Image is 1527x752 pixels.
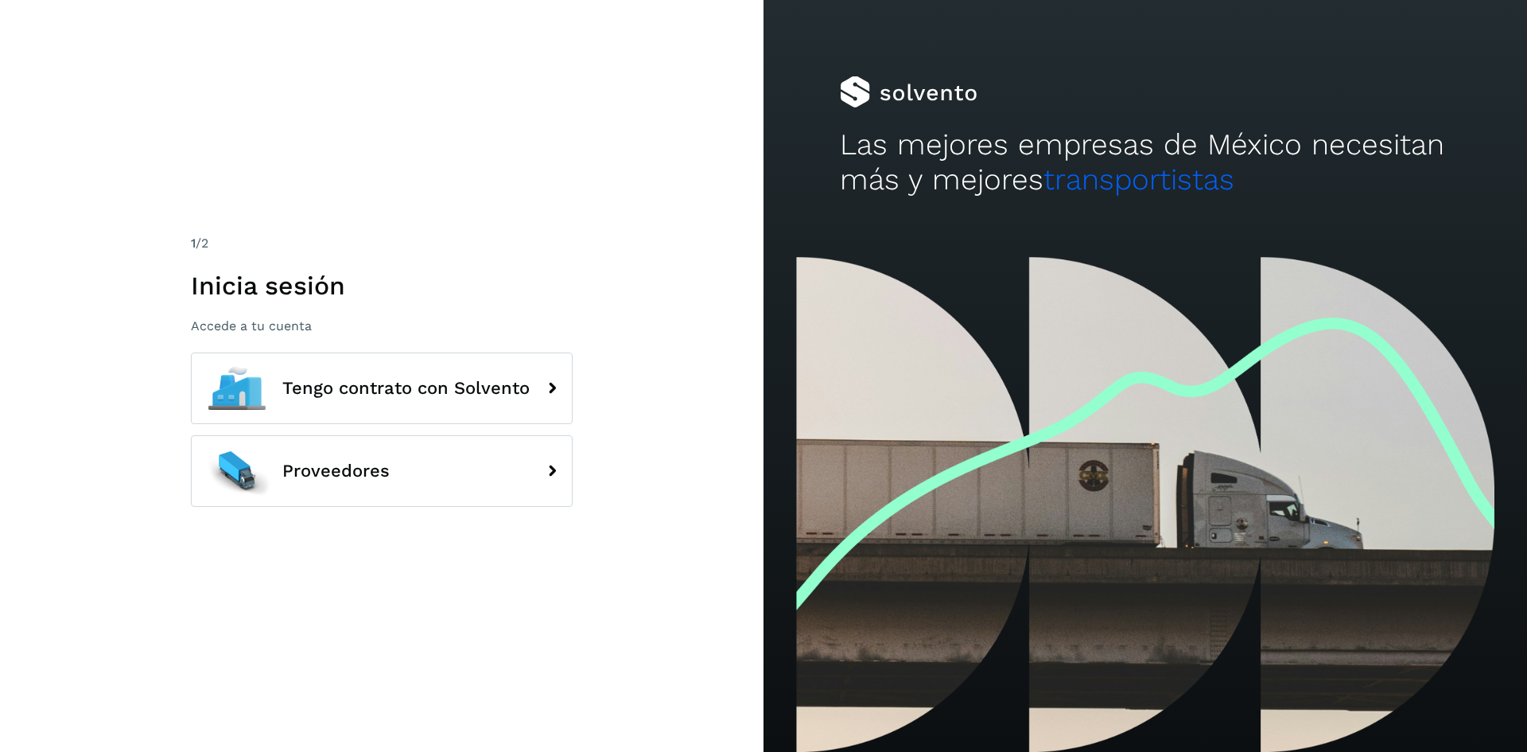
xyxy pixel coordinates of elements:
[191,234,573,253] div: /2
[191,318,573,333] p: Accede a tu cuenta
[191,236,196,251] span: 1
[1043,162,1234,197] span: transportistas
[282,462,390,481] span: Proveedores
[191,435,573,507] button: Proveedores
[840,127,1451,198] h2: Las mejores empresas de México necesitan más y mejores
[191,353,573,424] button: Tengo contrato con Solvento
[282,379,530,398] span: Tengo contrato con Solvento
[191,271,573,301] h1: Inicia sesión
